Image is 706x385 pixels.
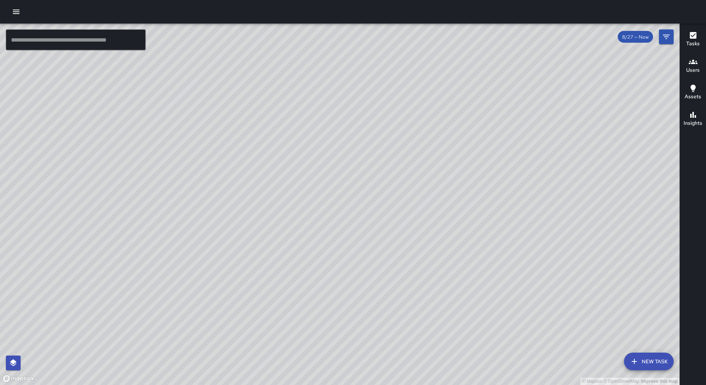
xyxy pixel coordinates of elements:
button: Assets [680,80,706,106]
h6: Tasks [686,40,700,48]
h6: Assets [685,93,701,101]
span: 8/27 — Now [618,34,653,40]
button: Filters [659,29,674,44]
button: Users [680,53,706,80]
button: Insights [680,106,706,133]
h6: Users [686,66,700,74]
button: New Task [624,353,674,370]
h6: Insights [684,119,702,127]
button: Tasks [680,27,706,53]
